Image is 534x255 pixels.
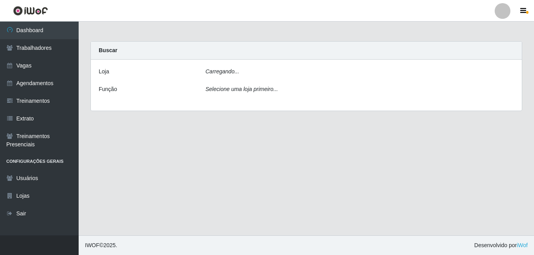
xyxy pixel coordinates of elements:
[13,6,48,16] img: CoreUI Logo
[206,68,239,75] i: Carregando...
[517,242,528,248] a: iWof
[99,67,109,76] label: Loja
[99,47,117,53] strong: Buscar
[206,86,278,92] i: Selecione uma loja primeiro...
[85,241,117,250] span: © 2025 .
[99,85,117,93] label: Função
[85,242,99,248] span: IWOF
[474,241,528,250] span: Desenvolvido por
